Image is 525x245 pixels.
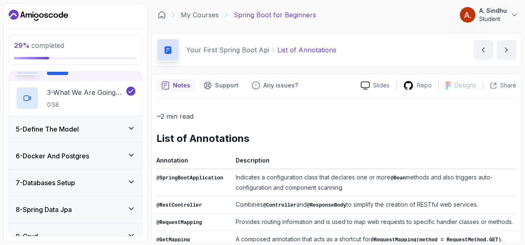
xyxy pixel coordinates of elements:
[500,81,516,90] p: Share
[9,170,142,196] button: 7-Databases Setup
[232,214,516,231] td: Provides routing information and is used to map web requests to specific handler classes or methods.
[479,7,507,15] p: A. Sindhu
[16,178,75,188] h3: 7 - Databases Setup
[47,87,125,97] p: 3 - What We Are Going To Build
[232,169,516,196] td: Indicates a configuration class that declares one or more methods and also triggers auto-configur...
[234,10,316,20] p: Spring Boot for Beginners
[390,175,406,181] code: @Bean
[156,175,223,181] code: @SpringBootApplication
[479,15,507,23] p: Student
[232,196,516,214] td: Combines and to simplify the creation of RESTful web services.
[16,205,72,214] h3: 8 - Spring Data Jpa
[263,81,298,90] p: Any issues?
[247,79,303,92] button: Feedback button
[16,231,38,241] h3: 9 - Crud
[459,7,518,23] button: user profile imageA. SindhuStudent
[473,40,493,60] button: previous content
[373,81,390,90] p: Slides
[371,237,501,243] code: @RequestMapping(method = RequestMethod.GET)
[156,155,232,169] th: Annotation
[16,151,89,161] h3: 6 - Docker And Postgres
[156,220,202,226] code: @RequestMapping
[156,111,516,122] p: ~2 min read
[454,81,476,90] p: Designs
[483,81,516,90] button: Share
[156,79,195,92] button: notes button
[9,143,142,169] button: 6-Docker And Postgres
[215,81,239,90] p: Support
[497,40,516,60] button: next content
[186,45,269,55] p: Your First Spring Boot Api
[16,87,135,110] button: 3-What We Are Going To Build0:58
[354,81,396,90] a: Slides
[173,81,190,90] p: Notes
[417,81,432,90] p: Repo
[263,203,296,208] code: @Controller
[47,101,125,109] p: 0:58
[9,116,142,142] button: 5-Define The Model
[307,203,346,208] code: @ResponseBody
[9,196,142,223] button: 8-Spring Data Jpa
[9,9,68,22] a: Dashboard
[14,41,64,49] span: completed
[199,79,244,92] button: Support button
[158,11,166,19] a: Dashboard
[16,124,79,134] h3: 5 - Define The Model
[460,7,475,23] img: user profile image
[156,237,190,243] code: @GetMapping
[156,203,202,208] code: @RestController
[397,80,438,91] a: Repo
[156,132,516,145] h2: List of Annotations
[232,155,516,169] th: Description
[277,45,336,55] p: List of Annotations
[181,10,219,20] a: My Courses
[14,41,30,49] span: 29 %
